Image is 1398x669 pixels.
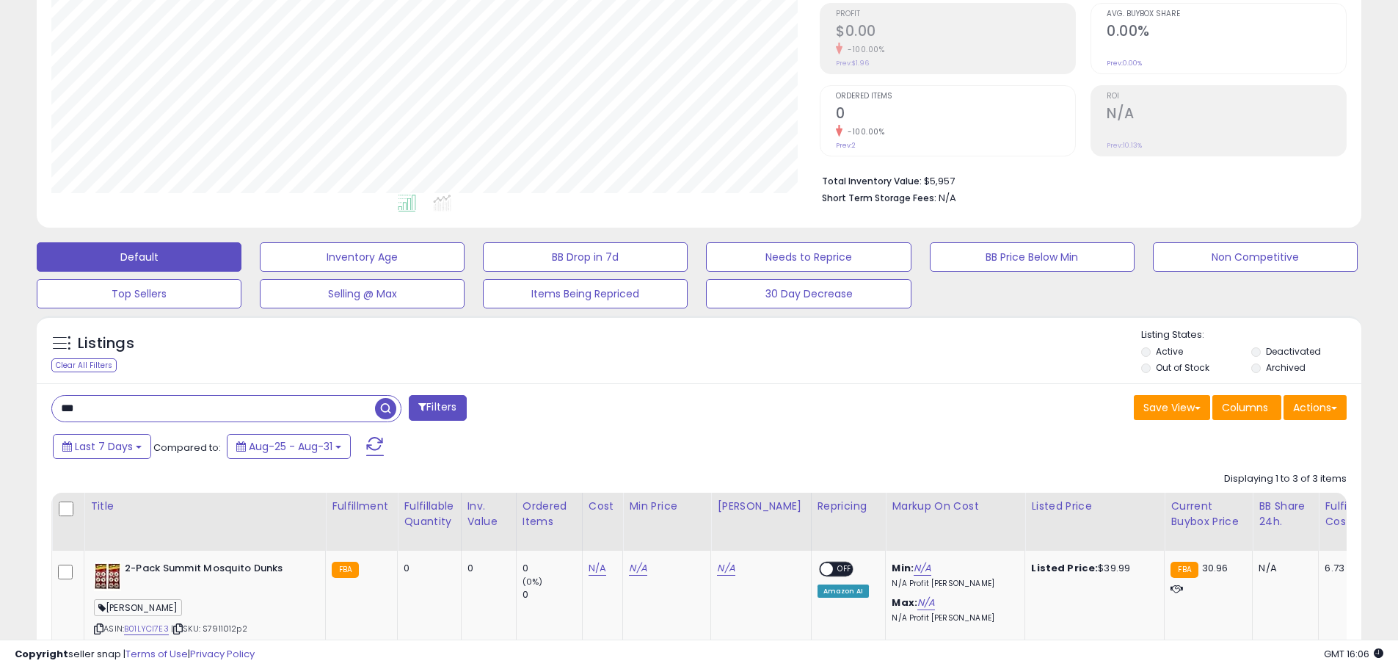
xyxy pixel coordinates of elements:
[1224,472,1347,486] div: Displaying 1 to 3 of 3 items
[1134,395,1210,420] button: Save View
[190,647,255,661] a: Privacy Policy
[939,191,956,205] span: N/A
[90,499,319,514] div: Title
[629,499,705,514] div: Min Price
[125,562,303,579] b: 2-Pack Summit Mosquito Dunks
[1212,395,1281,420] button: Columns
[404,499,454,529] div: Fulfillable Quantity
[523,499,576,529] div: Ordered Items
[822,171,1336,189] li: $5,957
[1266,361,1306,374] label: Archived
[914,561,931,576] a: N/A
[836,141,856,150] small: Prev: 2
[1031,561,1098,575] b: Listed Price:
[822,192,936,204] b: Short Term Storage Fees:
[1156,345,1183,358] label: Active
[836,10,1075,18] span: Profit
[1107,10,1346,18] span: Avg. Buybox Share
[930,242,1135,272] button: BB Price Below Min
[1107,93,1346,101] span: ROI
[523,588,582,601] div: 0
[1141,328,1361,342] p: Listing States:
[892,596,917,610] b: Max:
[1325,499,1381,529] div: Fulfillment Cost
[15,647,68,661] strong: Copyright
[917,596,935,610] a: N/A
[404,562,449,575] div: 0
[818,585,869,598] div: Amazon AI
[1325,562,1376,575] div: 6.73
[1171,562,1198,578] small: FBA
[836,105,1075,125] h2: 0
[706,242,911,272] button: Needs to Reprice
[589,561,606,576] a: N/A
[15,648,255,662] div: seller snap | |
[94,599,182,616] span: [PERSON_NAME]
[629,561,647,576] a: N/A
[1156,361,1209,374] label: Out of Stock
[1107,59,1142,68] small: Prev: 0.00%
[892,499,1019,514] div: Markup on Cost
[249,439,332,454] span: Aug-25 - Aug-31
[836,23,1075,43] h2: $0.00
[227,434,351,459] button: Aug-25 - Aug-31
[1259,562,1307,575] div: N/A
[589,499,617,514] div: Cost
[53,434,151,459] button: Last 7 Days
[37,242,241,272] button: Default
[1266,345,1321,358] label: Deactivated
[1202,561,1228,575] span: 30.96
[171,623,247,634] span: | SKU: S7911012p2
[467,562,505,575] div: 0
[332,499,391,514] div: Fulfillment
[886,493,1025,551] th: The percentage added to the cost of goods (COGS) that forms the calculator for Min & Max prices.
[523,576,543,587] small: (0%)
[1324,647,1383,661] span: 2025-09-8 16:06 GMT
[1031,499,1158,514] div: Listed Price
[842,44,884,55] small: -100.00%
[409,395,466,421] button: Filters
[78,333,134,354] h5: Listings
[332,562,359,578] small: FBA
[483,279,688,308] button: Items Being Repriced
[1107,105,1346,125] h2: N/A
[523,562,582,575] div: 0
[260,279,465,308] button: Selling @ Max
[1107,23,1346,43] h2: 0.00%
[892,579,1013,589] p: N/A Profit [PERSON_NAME]
[706,279,911,308] button: 30 Day Decrease
[1153,242,1358,272] button: Non Competitive
[260,242,465,272] button: Inventory Age
[822,175,922,187] b: Total Inventory Value:
[1171,499,1246,529] div: Current Buybox Price
[467,499,510,529] div: Inv. value
[717,561,735,576] a: N/A
[842,126,884,137] small: -100.00%
[892,613,1013,623] p: N/A Profit [PERSON_NAME]
[1031,562,1153,575] div: $39.99
[1284,395,1347,420] button: Actions
[833,563,856,576] span: OFF
[94,562,121,591] img: 518dPW8yWqL._SL40_.jpg
[1222,400,1268,415] span: Columns
[75,439,133,454] span: Last 7 Days
[1107,141,1142,150] small: Prev: 10.13%
[836,59,869,68] small: Prev: $1.96
[37,279,241,308] button: Top Sellers
[1259,499,1312,529] div: BB Share 24h.
[483,242,688,272] button: BB Drop in 7d
[818,499,880,514] div: Repricing
[892,561,914,575] b: Min:
[153,441,221,455] span: Compared to:
[717,499,804,514] div: [PERSON_NAME]
[51,358,117,372] div: Clear All Filters
[836,93,1075,101] span: Ordered Items
[124,623,169,635] a: B01LYCI7E3
[125,647,188,661] a: Terms of Use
